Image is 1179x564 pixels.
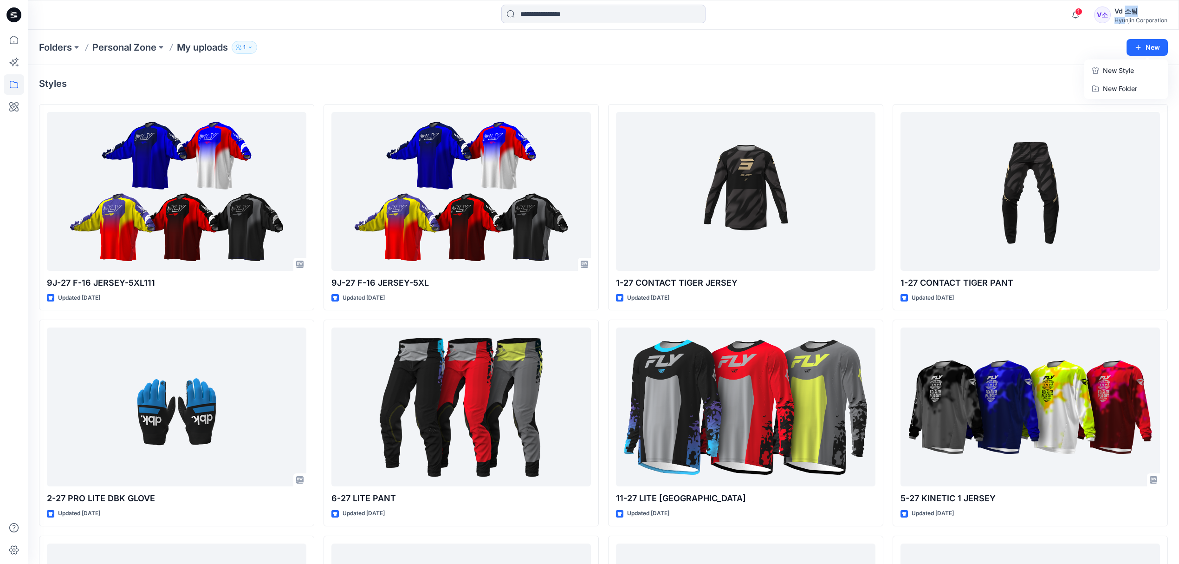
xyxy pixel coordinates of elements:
p: Updated [DATE] [912,509,954,518]
a: 2-27 PRO LITE DBK GLOVE [47,328,306,486]
p: Updated [DATE] [343,293,385,303]
p: 2-27 PRO LITE DBK GLOVE [47,492,306,505]
p: 1 [243,42,246,52]
p: 9J-27 F-16 JERSEY-5XL111 [47,276,306,289]
p: Updated [DATE] [58,293,100,303]
p: 1-27 CONTACT TIGER PANT [900,276,1160,289]
p: Updated [DATE] [627,509,669,518]
button: New [1127,39,1168,56]
p: Updated [DATE] [912,293,954,303]
a: Personal Zone [92,41,156,54]
div: V소 [1094,7,1111,23]
a: 6-27 LITE PANT [331,328,591,486]
div: Hyunjin Corporation [1114,17,1167,24]
a: 11-27 LITE JERSEY [616,328,875,486]
a: New Style [1086,61,1166,80]
a: 1-27 CONTACT TIGER JERSEY [616,112,875,271]
span: 1 [1075,8,1082,15]
button: 1 [232,41,257,54]
p: Updated [DATE] [627,293,669,303]
p: 5-27 KINETIC 1 JERSEY [900,492,1160,505]
p: New Folder [1103,84,1137,93]
a: 9J-27 F-16 JERSEY-5XL [331,112,591,271]
p: 9J-27 F-16 JERSEY-5XL [331,276,591,289]
a: 9J-27 F-16 JERSEY-5XL111 [47,112,306,271]
p: Updated [DATE] [58,509,100,518]
p: New Style [1103,65,1134,76]
p: 6-27 LITE PANT [331,492,591,505]
a: 5-27 KINETIC 1 JERSEY [900,328,1160,486]
h4: Styles [39,78,67,89]
a: 1-27 CONTACT TIGER PANT [900,112,1160,271]
p: Updated [DATE] [343,509,385,518]
p: 1-27 CONTACT TIGER JERSEY [616,276,875,289]
a: Folders [39,41,72,54]
p: 11-27 LITE [GEOGRAPHIC_DATA] [616,492,875,505]
div: Vd 소팀 [1114,6,1167,17]
p: My uploads [177,41,228,54]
